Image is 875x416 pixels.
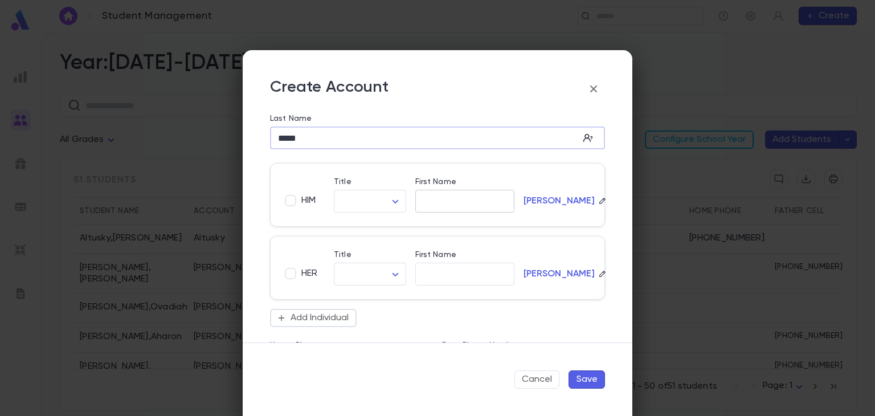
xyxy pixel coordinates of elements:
button: Add Individual [270,309,357,327]
div: ​ [334,190,406,213]
div: ​ [334,263,406,286]
label: Best Phone Number [442,341,519,350]
p: [PERSON_NAME] [524,268,595,280]
span: HIM [301,195,316,206]
label: Home Phone [270,341,320,350]
label: First Name [415,250,456,259]
span: HER [301,268,317,279]
label: First Name [415,177,456,186]
p: [PERSON_NAME] [524,195,595,207]
label: Last Name [270,114,312,123]
label: Title [334,177,351,186]
button: Cancel [514,370,559,389]
label: Title [334,250,351,259]
button: Save [569,370,605,389]
p: Create Account [270,78,389,100]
